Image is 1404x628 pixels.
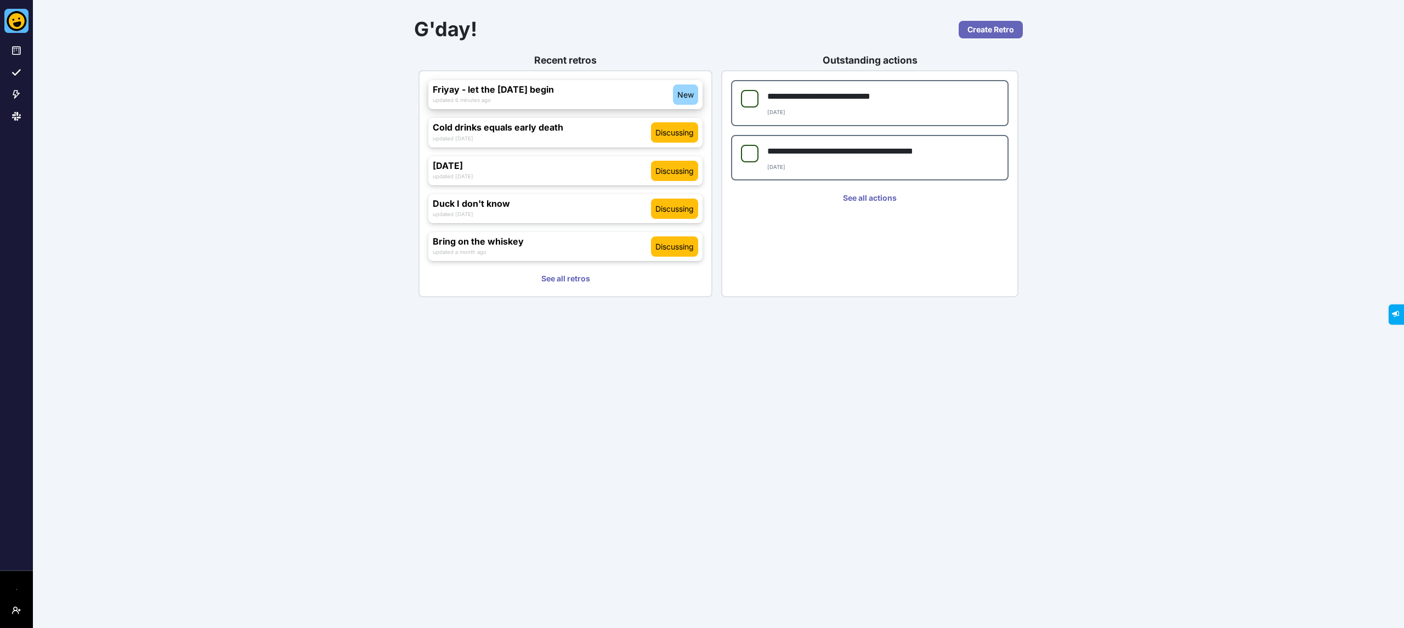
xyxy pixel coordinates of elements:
[433,97,491,103] small: updated 6 minutes ago
[428,270,703,287] a: See all retros
[959,21,1023,38] a: Create Retro
[655,127,694,138] span: discussing
[677,89,694,100] span: new
[433,122,651,133] h3: Cold drinks equals early death
[721,54,1018,66] h3: Outstanding actions
[4,9,29,33] img: Better
[414,18,871,41] h1: G'day!
[428,194,703,223] a: Duck I don't knowdiscussingupdated [DATE]
[428,80,703,109] a: Friyay - let the [DATE] beginnewupdated 6 minutes ago
[12,615,21,624] span: User menu
[731,189,1009,207] a: See all actions
[767,109,785,115] small: [DATE]
[428,118,703,147] a: Cold drinks equals early deathdiscussingupdated [DATE]
[428,156,703,185] a: [DATE]discussingupdated [DATE]
[418,54,712,66] h3: Recent retros
[8,3,14,10] span: 
[433,236,651,247] h3: Bring on the whiskey
[12,606,21,615] i: User menu
[655,241,694,252] span: discussing
[433,84,673,95] h3: Friyay - let the [DATE] begin
[433,173,473,179] small: updated [DATE]
[433,199,651,209] h3: Duck I don't know
[433,249,486,255] small: updated a month ago
[428,232,703,261] a: Bring on the whiskeydiscussingupdated a month ago
[655,203,694,214] span: discussing
[8,602,25,619] button: User menu
[8,580,25,597] button: Workspace
[655,165,694,177] span: discussing
[433,161,651,171] h3: [DATE]
[433,135,473,142] small: updated [DATE]
[16,589,17,590] img: Workspace
[767,164,785,170] small: [DATE]
[433,211,473,217] small: updated [DATE]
